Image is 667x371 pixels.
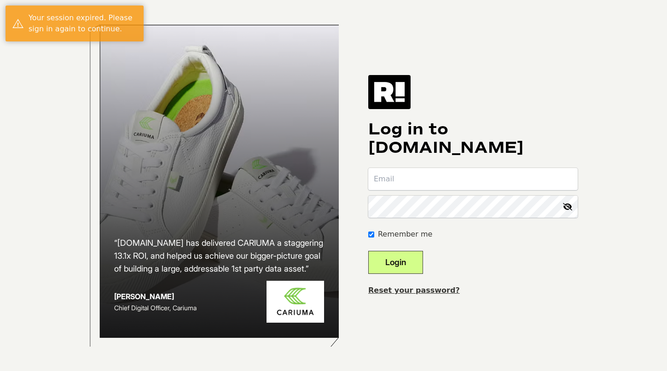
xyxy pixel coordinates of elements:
[368,286,460,295] a: Reset your password?
[378,229,432,240] label: Remember me
[267,281,324,323] img: Cariuma
[368,168,578,190] input: Email
[114,237,324,275] h2: “[DOMAIN_NAME] has delivered CARIUMA a staggering 13.1x ROI, and helped us achieve our bigger-pic...
[368,75,411,109] img: Retention.com
[368,120,578,157] h1: Log in to [DOMAIN_NAME]
[114,304,197,312] span: Chief Digital Officer, Cariuma
[29,12,137,35] div: Your session expired. Please sign in again to continue.
[368,251,423,274] button: Login
[114,292,174,301] strong: [PERSON_NAME]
